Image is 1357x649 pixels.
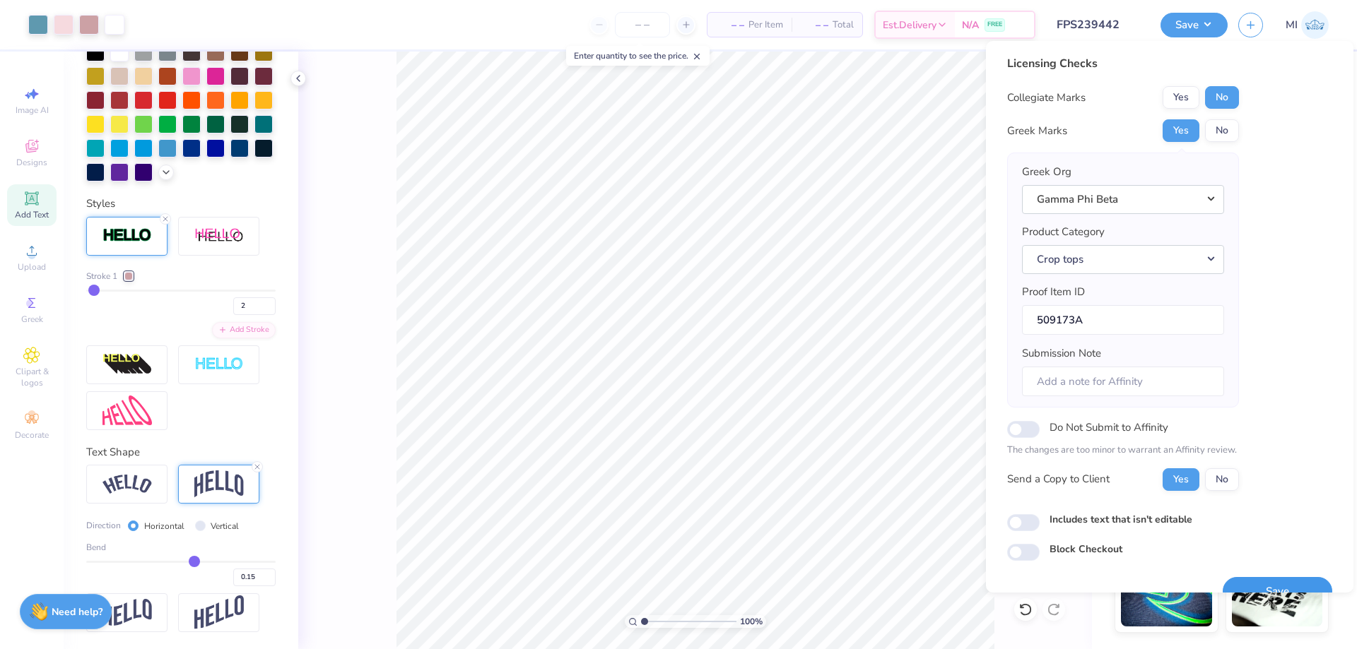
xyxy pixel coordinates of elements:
button: No [1205,119,1239,142]
input: Untitled Design [1046,11,1150,39]
label: Proof Item ID [1022,284,1085,300]
img: Shadow [194,227,244,245]
div: Text Shape [86,444,276,460]
img: Flag [102,599,152,626]
button: Gamma Phi Beta [1022,185,1224,214]
label: Vertical [211,520,239,532]
p: The changes are too minor to warrant an Affinity review. [1007,443,1239,458]
button: Yes [1163,119,1199,142]
img: Mark Isaac [1301,11,1329,39]
span: Est. Delivery [883,18,936,32]
span: Total [833,18,854,32]
button: Crop tops [1022,245,1224,274]
span: FREE [987,20,1002,30]
span: Greek [21,314,43,325]
strong: Need help? [52,605,102,619]
img: Free Distort [102,395,152,426]
button: Yes [1163,468,1199,491]
span: Add Text [15,209,49,220]
div: Enter quantity to see the price. [566,46,710,66]
button: No [1205,468,1239,491]
input: – – [615,12,670,37]
span: 100 % [740,615,763,628]
span: Clipart & logos [7,366,57,388]
span: Stroke 1 [86,270,117,282]
div: Styles [86,196,276,212]
label: Do Not Submit to Affinity [1050,418,1168,436]
img: Stroke [102,227,152,244]
input: Add a note for Affinity [1022,367,1224,397]
span: Upload [18,261,46,273]
button: Yes [1163,86,1199,109]
img: Negative Space [194,357,244,373]
img: Arch [194,470,244,497]
span: Decorate [15,429,49,441]
span: N/A [962,18,979,32]
label: Submission Note [1022,345,1101,362]
label: Includes text that isn't editable [1050,512,1192,527]
div: Greek Marks [1007,123,1067,139]
button: Save [1161,13,1228,37]
button: Save [1223,577,1332,606]
label: Horizontal [144,520,184,532]
label: Product Category [1022,224,1105,240]
span: Image AI [16,105,49,116]
div: Collegiate Marks [1007,90,1086,106]
span: – – [800,18,828,32]
div: Licensing Checks [1007,55,1239,72]
img: 3d Illusion [102,353,152,376]
span: Per Item [748,18,783,32]
span: MI [1286,17,1298,33]
span: Direction [86,519,121,532]
span: – – [716,18,744,32]
button: No [1205,86,1239,109]
span: Bend [86,541,106,554]
a: MI [1286,11,1329,39]
label: Greek Org [1022,164,1071,180]
div: Add Stroke [212,322,276,338]
div: Send a Copy to Client [1007,471,1110,487]
label: Block Checkout [1050,542,1122,556]
span: Designs [16,157,47,168]
img: Arc [102,475,152,494]
img: Rise [194,595,244,630]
